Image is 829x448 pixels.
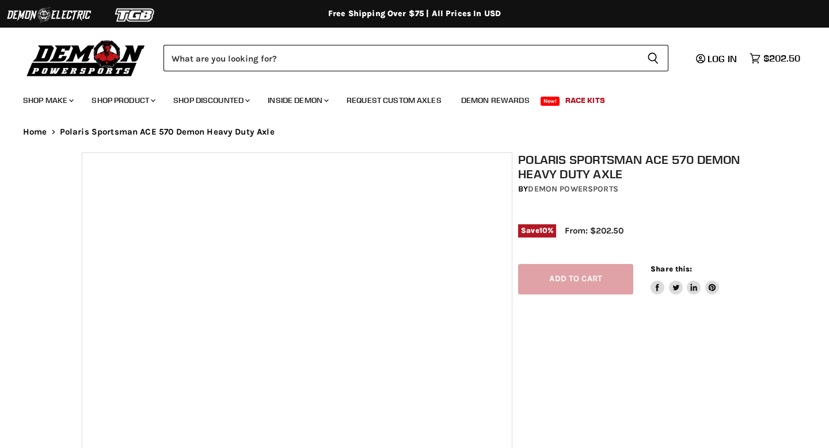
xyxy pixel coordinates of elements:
[651,265,692,273] span: Share this:
[539,226,547,235] span: 10
[6,4,92,26] img: Demon Electric Logo 2
[338,89,450,112] a: Request Custom Axles
[651,264,719,294] aside: Share this:
[557,89,614,112] a: Race Kits
[14,84,797,112] ul: Main menu
[708,53,737,64] span: Log in
[518,224,556,237] span: Save %
[163,45,638,71] input: Search
[565,225,623,236] span: From: $202.50
[23,127,47,137] a: Home
[163,45,668,71] form: Product
[763,53,800,64] span: $202.50
[518,183,753,196] div: by
[528,184,618,194] a: Demon Powersports
[92,4,178,26] img: TGB Logo 2
[744,50,806,67] a: $202.50
[691,53,744,64] a: Log in
[23,37,149,78] img: Demon Powersports
[541,97,560,106] span: New!
[638,45,668,71] button: Search
[452,89,538,112] a: Demon Rewards
[14,89,81,112] a: Shop Make
[259,89,336,112] a: Inside Demon
[60,127,275,137] span: Polaris Sportsman ACE 570 Demon Heavy Duty Axle
[83,89,162,112] a: Shop Product
[165,89,257,112] a: Shop Discounted
[518,152,753,181] h1: Polaris Sportsman ACE 570 Demon Heavy Duty Axle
